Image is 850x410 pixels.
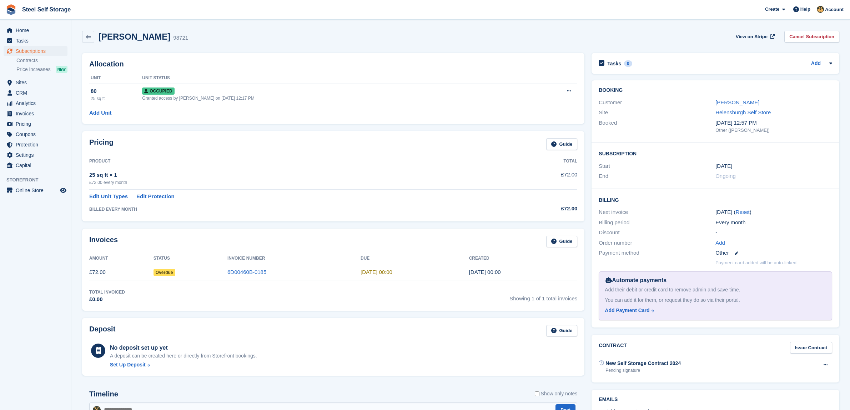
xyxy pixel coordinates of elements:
span: View on Stripe [736,33,768,40]
p: Payment card added will be auto-linked [715,259,796,266]
a: menu [4,88,67,98]
span: Sites [16,77,59,87]
span: Invoices [16,109,59,119]
a: View on Stripe [733,31,776,42]
div: Other ([PERSON_NAME]) [715,127,832,134]
a: Guide [546,236,578,247]
h2: Allocation [89,60,577,68]
h2: [PERSON_NAME] [99,32,170,41]
div: Booked [599,119,715,134]
th: Invoice Number [227,253,361,264]
h2: Pricing [89,138,114,150]
div: £0.00 [89,295,125,304]
a: [PERSON_NAME] [715,99,759,105]
time: 2025-08-01 23:00:00 UTC [361,269,392,275]
th: Due [361,253,469,264]
div: Site [599,109,715,117]
h2: Invoices [89,236,118,247]
div: Set Up Deposit [110,361,146,369]
a: menu [4,160,67,170]
th: Total [499,156,577,167]
h2: Emails [599,397,832,402]
span: CRM [16,88,59,98]
span: Home [16,25,59,35]
a: menu [4,25,67,35]
a: menu [4,36,67,46]
a: menu [4,150,67,160]
span: Showing 1 of 1 total invoices [509,289,577,304]
h2: Subscription [599,150,832,157]
span: Overdue [154,269,175,276]
span: Capital [16,160,59,170]
a: Add Payment Card [605,307,823,314]
div: Automate payments [605,276,826,285]
a: Issue Contract [790,342,832,354]
span: Create [765,6,779,13]
span: Tasks [16,36,59,46]
a: 6D00460B-0185 [227,269,266,275]
img: stora-icon-8386f47178a22dfd0bd8f6a31ec36ba5ce8667c1dd55bd0f319d3a0aa187defe.svg [6,4,16,15]
a: menu [4,77,67,87]
div: End [599,172,715,180]
a: Helensburgh Self Store [715,109,771,115]
a: menu [4,46,67,56]
div: [DATE] 12:57 PM [715,119,832,127]
th: Product [89,156,499,167]
div: - [715,229,832,237]
td: £72.00 [499,167,577,189]
div: Every month [715,219,832,227]
div: Customer [599,99,715,107]
div: Next invoice [599,208,715,216]
a: Add [811,60,821,68]
h2: Deposit [89,325,115,337]
div: Order number [599,239,715,247]
div: Pending signature [605,367,681,374]
img: James Steel [817,6,824,13]
span: Online Store [16,185,59,195]
div: New Self Storage Contract 2024 [605,360,681,367]
span: Storefront [6,176,71,184]
div: No deposit set up yet [110,344,257,352]
a: Edit Unit Types [89,192,128,201]
th: Amount [89,253,154,264]
span: Account [825,6,844,13]
a: Contracts [16,57,67,64]
h2: Tasks [607,60,621,67]
div: Granted access by [PERSON_NAME] on [DATE] 12:17 PM [142,95,526,101]
span: Ongoing [715,173,736,179]
a: Guide [546,325,578,337]
a: Add Unit [89,109,111,117]
a: menu [4,109,67,119]
a: Reset [736,209,750,215]
div: BILLED EVERY MONTH [89,206,499,212]
span: Subscriptions [16,46,59,56]
a: menu [4,119,67,129]
a: Steel Self Storage [19,4,74,15]
span: Pricing [16,119,59,129]
th: Unit Status [142,72,526,84]
h2: Booking [599,87,832,93]
a: Cancel Subscription [784,31,839,42]
div: Discount [599,229,715,237]
span: Coupons [16,129,59,139]
div: Total Invoiced [89,289,125,295]
div: You can add it for them, or request they do so via their portal. [605,296,826,304]
div: Add their debit or credit card to remove admin and save time. [605,286,826,294]
div: Start [599,162,715,170]
div: 25 sq ft [91,95,142,102]
div: 25 sq ft × 1 [89,171,499,179]
div: NEW [56,66,67,73]
div: 0 [624,60,632,67]
div: Add Payment Card [605,307,649,314]
h2: Contract [599,342,627,354]
div: Payment method [599,249,715,257]
div: 80 [91,87,142,95]
span: Analytics [16,98,59,108]
div: Other [715,249,832,257]
h2: Timeline [89,390,118,398]
th: Status [154,253,227,264]
th: Unit [89,72,142,84]
time: 2025-07-31 23:00:48 UTC [469,269,501,275]
a: Guide [546,138,578,150]
a: Add [715,239,725,247]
